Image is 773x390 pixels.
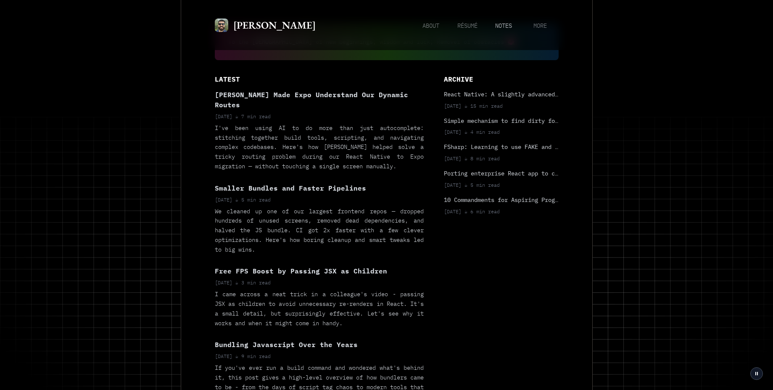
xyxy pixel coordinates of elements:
[444,170,605,177] b: Porting enterprise React app to create-react-app
[444,129,559,135] p: [DATE] ☕ 4 min read
[444,182,559,188] p: [DATE] ☕ 5 min read
[215,279,424,286] p: [DATE] ☕ 3 min read
[215,183,424,193] p: Smaller Bundles and Faster Pipelines
[444,169,559,178] a: Porting enterprise React app to create-react-app
[457,22,478,30] span: résumé
[215,90,424,110] p: [PERSON_NAME] Made Expo Understand Our Dynamic Routes
[215,340,424,350] p: Bundling Javascript Over the Years
[444,195,559,205] a: 10 Commandments for Aspiring Programmers from [GEOGRAPHIC_DATA]
[444,155,559,162] p: [DATE] ☕ 8 min read
[533,22,547,30] span: more
[215,207,424,255] p: We cleaned up one of our largest frontend repos — dropped hundreds of unused screens, removed dea...
[444,142,559,152] a: FSharp: Learning to use FAKE and Paket
[215,266,424,276] p: Free FPS Boost by Passing JSX as Children
[215,113,424,120] p: [DATE] ☕ 7 min read
[444,116,559,126] a: Simple mechanism to find dirty form fields
[422,22,439,30] span: about
[444,90,575,98] b: React Native: A slightly advanced guide
[444,103,559,109] p: [DATE] ☕ 15 min read
[215,19,228,32] img: Mihir Karandikar
[413,20,559,30] nav: Main navigation
[215,266,424,328] a: Free FPS Boost by Passing JSX as Children[DATE] ☕ 3 min readI came across a neat trick in a colle...
[215,90,424,171] a: [PERSON_NAME] Made Expo Understand Our Dynamic Routes[DATE] ☕ 7 min readI've been using AI to do ...
[444,196,656,204] b: 10 Commandments for Aspiring Programmers from [GEOGRAPHIC_DATA]
[444,143,572,151] b: FSharp: Learning to use FAKE and Paket
[215,123,424,171] p: I've been using AI to do more than just autocomplete: stitching together build tools, scripting, ...
[215,353,424,360] p: [DATE] ☕ 9 min read
[444,117,585,125] b: Simple mechanism to find dirty form fields
[444,208,559,215] p: [DATE] ☕ 6 min read
[215,74,424,85] h3: Latest
[215,196,424,203] p: [DATE] ☕ 5 min read
[444,90,559,99] a: React Native: A slightly advanced guide
[215,17,316,33] a: Mihir Karandikar[PERSON_NAME]
[750,367,763,380] button: Pause grid animation
[215,289,424,328] p: I came across a neat trick in a colleague's video - passing JSX as children to avoid unnecessary ...
[495,22,512,30] span: notes
[215,183,424,255] a: Smaller Bundles and Faster Pipelines[DATE] ☕ 5 min readWe cleaned up one of our largest frontend ...
[444,74,559,85] h3: Archive
[233,17,316,33] h2: [PERSON_NAME]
